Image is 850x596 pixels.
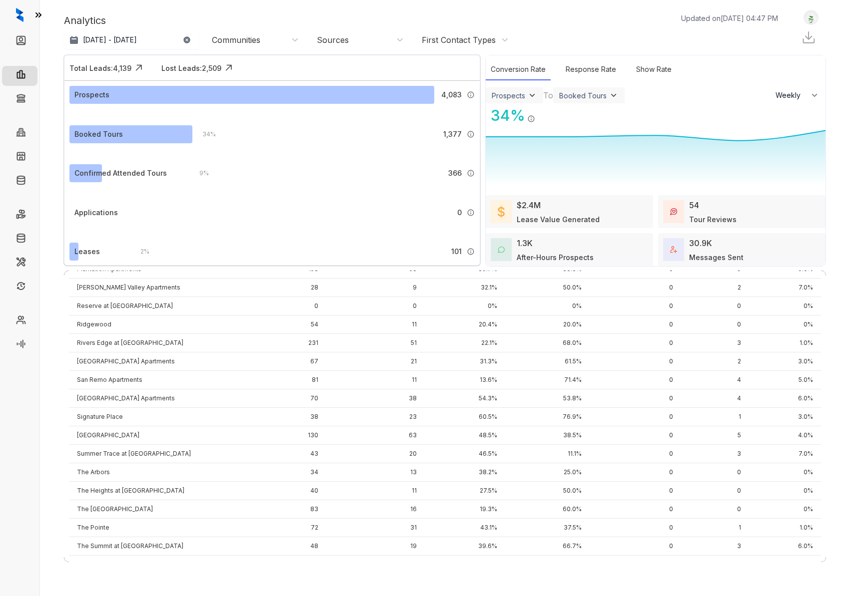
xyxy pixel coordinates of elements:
span: 0 [457,207,462,218]
td: San Remo Apartments [69,371,245,389]
td: 0 [590,500,682,519]
div: 54 [689,199,699,211]
span: Weekly [776,90,806,100]
div: Booked Tours [74,129,123,140]
td: 11 [326,371,425,389]
img: Info [467,169,475,177]
span: 1,377 [443,129,462,140]
td: 0 [590,519,682,537]
div: Applications [74,207,118,218]
div: Tour Reviews [689,214,737,225]
td: 0 [681,297,749,315]
td: 31.3% [425,352,506,371]
button: Weekly [770,86,826,104]
img: Click Icon [131,60,146,75]
img: Info [527,115,535,123]
td: Rivers Edge at [GEOGRAPHIC_DATA] [69,334,245,352]
img: Click Icon [535,106,550,121]
td: 60.0% [505,500,589,519]
td: 54 [245,315,326,334]
td: 0 [590,279,682,297]
td: 21 [326,352,425,371]
td: 25.0% [505,463,589,482]
img: TotalFum [670,246,677,253]
td: 19.3% [425,500,506,519]
div: 9 % [189,168,209,179]
div: Sources [317,34,349,45]
li: Leasing [2,66,37,86]
li: Units [2,148,37,168]
td: 1.0% [749,519,821,537]
td: 13 [326,463,425,482]
td: 71.4% [505,371,589,389]
div: 2 % [130,246,149,257]
td: 3 [681,334,749,352]
div: 34 % [192,129,216,140]
div: Lease Value Generated [517,214,600,225]
td: 60.5% [425,408,506,426]
td: 5.0% [749,371,821,389]
td: 7.0% [749,279,821,297]
td: 0% [749,482,821,500]
td: 50.0% [505,279,589,297]
td: Reserve at [GEOGRAPHIC_DATA] [69,297,245,315]
img: Info [467,130,475,138]
td: 0 [681,556,749,574]
td: 2 [681,352,749,371]
td: 0 [590,463,682,482]
td: 66.7% [505,537,589,556]
td: 27.5% [425,482,506,500]
td: The Vanderbilt [69,556,245,574]
td: 54.3% [425,389,506,408]
li: Maintenance [2,254,37,274]
img: Info [467,91,475,99]
td: 43.1% [425,519,506,537]
td: The Heights at [GEOGRAPHIC_DATA] [69,482,245,500]
span: 101 [451,246,462,257]
td: Summer Trace at [GEOGRAPHIC_DATA] [69,445,245,463]
td: 3.0% [749,352,821,371]
td: 20.4% [425,315,506,334]
td: 2 [681,279,749,297]
td: 231 [245,334,326,352]
td: 11 [326,482,425,500]
td: 9 [326,279,425,297]
td: 70 [245,389,326,408]
p: Updated on [DATE] 04:47 PM [681,13,778,23]
td: 0 [590,556,682,574]
img: Info [467,248,475,256]
td: 179 [245,556,326,574]
td: 1 [681,408,749,426]
td: 0 [681,482,749,500]
td: 0% [505,297,589,315]
li: Knowledge [2,172,37,192]
img: ViewFilterArrow [609,90,619,100]
td: 0% [749,500,821,519]
div: To [543,89,553,101]
div: $2.4M [517,199,541,211]
td: 48.5% [425,426,506,445]
td: [GEOGRAPHIC_DATA] Apartments [69,389,245,408]
td: 50.0% [505,482,589,500]
td: The Arbors [69,463,245,482]
td: 38.2% [425,463,506,482]
span: 366 [448,168,462,179]
button: [DATE] - [DATE] [64,31,199,49]
div: Confirmed Attended Tours [74,168,167,179]
li: Leads [2,32,37,52]
p: Analytics [64,13,106,28]
td: 130 [245,426,326,445]
td: 38 [245,408,326,426]
td: 3 [681,537,749,556]
img: Info [467,209,475,217]
td: 7.0% [749,445,821,463]
div: Booked Tours [559,91,607,100]
td: 0% [749,556,821,574]
div: Leases [74,246,100,257]
td: 3 [681,445,749,463]
td: 68.0% [505,334,589,352]
td: 81 [245,371,326,389]
td: 40 [245,482,326,500]
td: The Pointe [69,519,245,537]
td: 16 [326,500,425,519]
